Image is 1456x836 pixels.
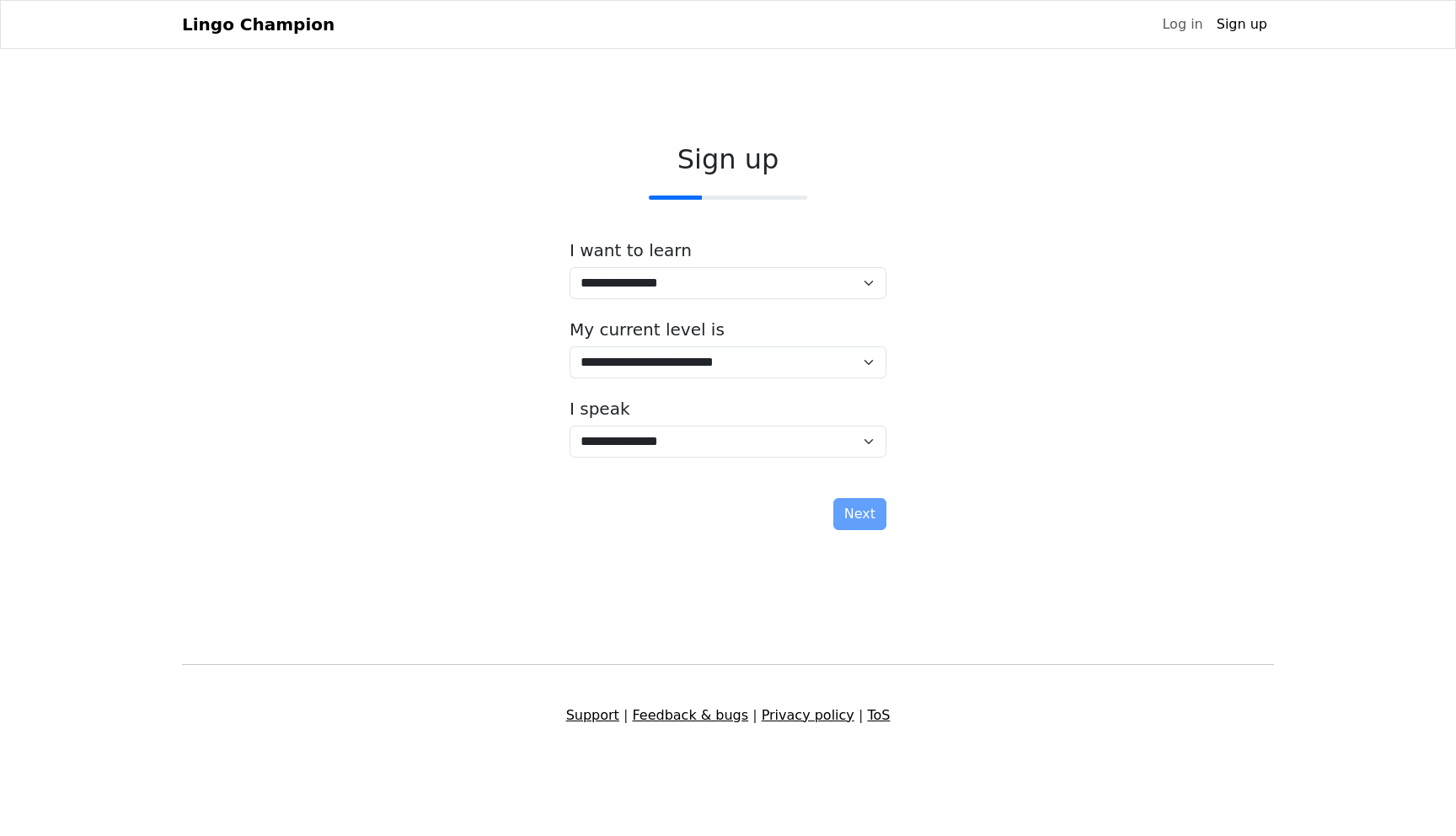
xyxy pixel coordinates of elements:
[570,319,725,340] label: My current level is
[867,707,890,723] a: ToS
[566,707,619,723] a: Support
[762,707,854,723] a: Privacy policy
[632,707,748,723] a: Feedback & bugs
[172,705,1284,726] div: | | |
[1155,8,1209,41] a: Log in
[570,143,886,175] h2: Sign up
[182,8,335,41] a: Lingo Champion
[570,399,630,419] label: I speak
[570,240,692,260] label: I want to learn
[1210,8,1274,41] a: Sign up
